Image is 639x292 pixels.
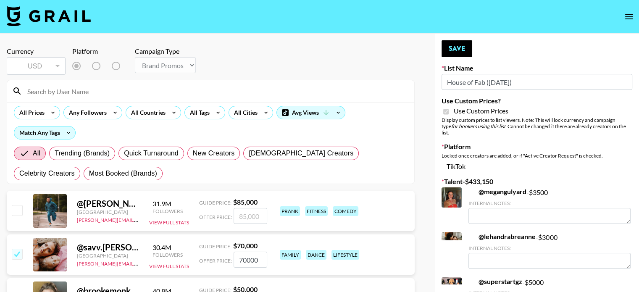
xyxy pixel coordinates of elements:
[77,209,139,215] div: [GEOGRAPHIC_DATA]
[249,148,353,158] span: [DEMOGRAPHIC_DATA] Creators
[77,242,139,253] div: @ savv.[PERSON_NAME]
[185,106,211,119] div: All Tags
[287,206,307,216] div: prank
[19,168,75,179] span: Celebrity Creators
[454,107,508,115] span: Use Custom Prices
[468,205,631,211] div: Internal Notes:
[14,106,46,119] div: All Prices
[442,162,455,176] img: TikTok
[451,123,505,129] em: for bookers using this list
[621,8,637,25] button: open drawer
[14,126,75,139] div: Match Any Tags
[468,192,631,229] div: - $ 3500
[442,182,632,191] label: Talent - $ 433,150
[313,250,334,260] div: dance
[72,57,172,75] div: List locked to TikTok.
[206,243,239,250] span: Guide Price:
[206,200,239,206] span: Guide Price:
[468,237,631,274] div: - $ 3000
[442,64,632,72] label: List Name
[149,244,163,257] img: TikTok
[442,142,632,151] label: Platform
[149,219,189,226] button: View Full Stats
[241,208,274,224] input: 85,000
[442,97,632,105] label: Use Custom Prices?
[7,47,66,55] div: Currency
[89,168,157,179] span: Most Booked (Brands)
[8,59,64,74] div: USD
[468,193,475,200] img: TikTok
[468,250,631,256] div: Internal Notes:
[149,263,189,269] button: View Full Stats
[152,59,165,73] img: YouTube
[206,214,239,220] span: Offer Price:
[277,106,345,119] div: Avg Views
[240,242,265,250] strong: $ 70,000
[206,258,239,264] span: Offer Price:
[126,106,167,119] div: All Countries
[468,237,536,246] a: @lehandrabreanne
[149,200,163,213] img: TikTok
[468,238,475,245] img: TikTok
[124,148,179,158] span: Quick Turnaround
[240,198,265,206] strong: $ 85,000
[442,40,472,57] button: Save
[229,106,259,119] div: All Cities
[339,250,366,260] div: lifestyle
[33,148,40,158] span: All
[166,208,196,214] div: Followers
[77,259,201,267] a: [PERSON_NAME][EMAIL_ADDRESS][DOMAIN_NAME]
[166,243,196,252] div: 30.4M
[166,200,196,208] div: 31.9M
[175,47,236,55] div: Campaign Type
[77,215,201,223] a: [PERSON_NAME][EMAIL_ADDRESS][DOMAIN_NAME]
[468,192,526,201] a: @megangulyard
[85,59,99,73] img: TikTok
[7,6,91,26] img: Grail Talent
[166,252,196,258] div: Followers
[442,117,632,136] div: Display custom prices to list viewers. Note: This will lock currency and campaign type . Cannot b...
[468,282,522,291] a: @superstartgz
[241,252,274,268] input: 70,000
[72,47,172,55] div: Platform
[193,148,235,158] span: New Creators
[64,106,108,119] div: Any Followers
[77,253,139,259] div: [GEOGRAPHIC_DATA]
[287,250,308,260] div: family
[7,55,66,76] div: Currency is locked to USD
[468,283,475,290] img: TikTok
[118,59,132,73] img: Instagram
[340,206,366,216] div: comedy
[442,153,632,159] div: Locked once creators are added, or if "Active Creator Request" is checked.
[312,206,335,216] div: fitness
[442,162,632,176] div: TikTok
[55,148,110,158] span: Trending (Brands)
[22,84,409,98] input: Search by User Name
[77,198,139,209] div: @ [PERSON_NAME].[PERSON_NAME]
